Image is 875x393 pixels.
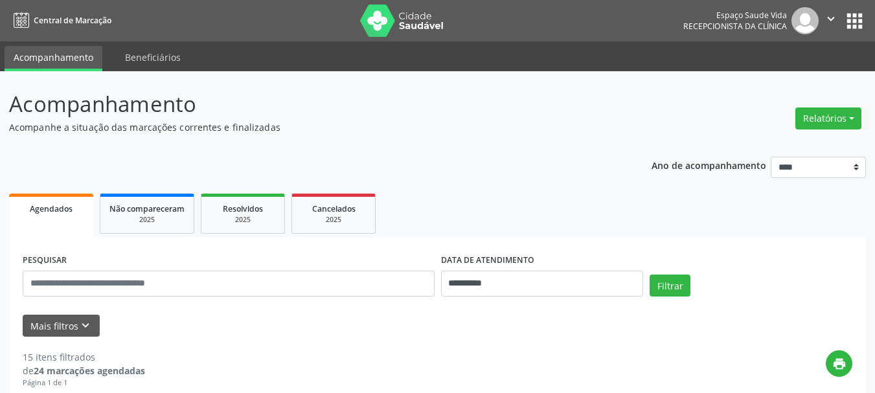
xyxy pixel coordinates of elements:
p: Ano de acompanhamento [652,157,766,173]
button: Mais filtroskeyboard_arrow_down [23,315,100,337]
label: DATA DE ATENDIMENTO [441,251,534,271]
div: 2025 [301,215,366,225]
img: img [791,7,819,34]
p: Acompanhamento [9,88,609,120]
span: Resolvidos [223,203,263,214]
button: Relatórios [795,107,861,129]
span: Agendados [30,203,73,214]
button: apps [843,10,866,32]
div: 2025 [210,215,275,225]
button: print [826,350,852,377]
div: 2025 [109,215,185,225]
div: Página 1 de 1 [23,377,145,388]
strong: 24 marcações agendadas [34,365,145,377]
a: Beneficiários [116,46,190,69]
div: de [23,364,145,377]
p: Acompanhe a situação das marcações correntes e finalizadas [9,120,609,134]
div: 15 itens filtrados [23,350,145,364]
a: Acompanhamento [5,46,102,71]
span: Central de Marcação [34,15,111,26]
i:  [824,12,838,26]
span: Cancelados [312,203,356,214]
i: keyboard_arrow_down [78,319,93,333]
span: Recepcionista da clínica [683,21,787,32]
i: print [832,357,847,371]
a: Central de Marcação [9,10,111,31]
button:  [819,7,843,34]
button: Filtrar [650,275,690,297]
div: Espaço Saude Vida [683,10,787,21]
span: Não compareceram [109,203,185,214]
label: PESQUISAR [23,251,67,271]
